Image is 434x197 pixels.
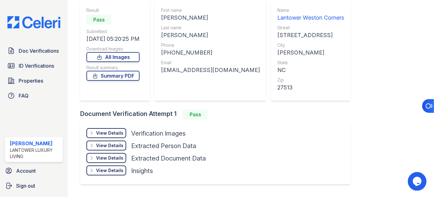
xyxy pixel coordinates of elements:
[161,66,260,74] div: [EMAIL_ADDRESS][DOMAIN_NAME]
[19,62,54,70] span: ID Verifications
[161,7,260,13] div: First name
[277,31,344,40] div: [STREET_ADDRESS]
[86,46,140,52] div: Download Images
[96,155,123,161] div: View Details
[86,15,111,25] div: Pass
[408,172,428,191] iframe: chat widget
[277,13,344,22] div: Lantower Weston Corners
[10,140,60,147] div: [PERSON_NAME]
[10,147,60,160] div: Lantower Luxury Living
[86,28,140,35] div: Submitted
[277,48,344,57] div: [PERSON_NAME]
[131,142,196,150] div: Extracted Person Data
[161,60,260,66] div: Email
[183,109,208,119] div: Pass
[131,166,153,175] div: Insights
[86,52,140,62] a: All Images
[96,130,123,136] div: View Details
[277,7,344,13] div: Name
[19,77,43,84] span: Properties
[277,60,344,66] div: State
[16,182,35,190] span: Sign out
[2,180,65,192] a: Sign out
[5,45,63,57] a: Doc Verifications
[96,167,123,174] div: View Details
[277,77,344,83] div: Zip
[277,66,344,74] div: NC
[277,83,344,92] div: 27513
[86,71,140,81] a: Summary PDF
[131,129,186,138] div: Verification Images
[161,42,260,48] div: Phone
[19,92,29,99] span: FAQ
[80,109,355,119] div: Document Verification Attempt 1
[96,142,123,149] div: View Details
[131,154,206,163] div: Extracted Document Data
[86,7,140,13] div: Result
[86,65,140,71] div: Result summary
[277,7,344,22] a: Name Lantower Weston Corners
[16,167,36,175] span: Account
[5,74,63,87] a: Properties
[2,16,65,28] img: CE_Logo_Blue-a8612792a0a2168367f1c8372b55b34899dd931a85d93a1a3d3e32e68fde9ad4.png
[161,13,260,22] div: [PERSON_NAME]
[161,31,260,40] div: [PERSON_NAME]
[19,47,59,55] span: Doc Verifications
[161,25,260,31] div: Last name
[86,35,140,43] div: [DATE] 05:20:25 PM
[5,89,63,102] a: FAQ
[5,60,63,72] a: ID Verifications
[161,48,260,57] div: [PHONE_NUMBER]
[277,25,344,31] div: Street
[277,42,344,48] div: City
[2,165,65,177] a: Account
